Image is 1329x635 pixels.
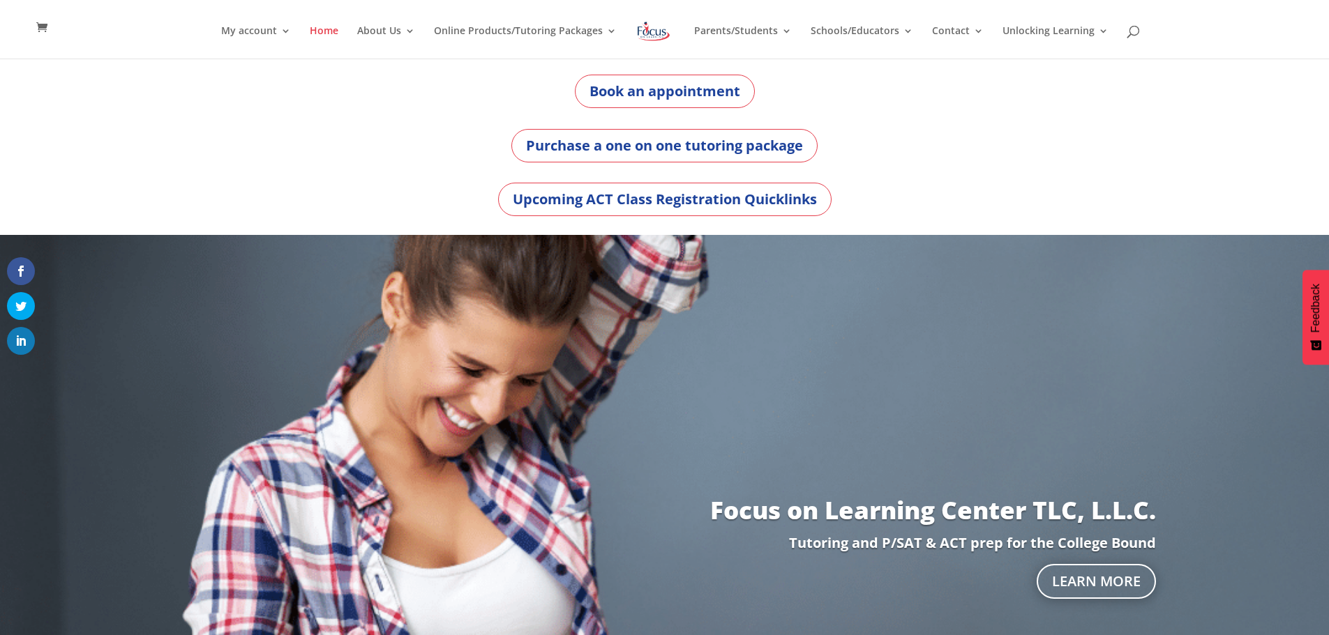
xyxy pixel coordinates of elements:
[173,536,1155,550] p: Tutoring and P/SAT & ACT prep for the College Bound
[434,26,617,59] a: Online Products/Tutoring Packages
[221,26,291,59] a: My account
[694,26,792,59] a: Parents/Students
[710,494,1156,526] a: Focus on Learning Center TLC, L.L.C.
[498,183,832,216] a: Upcoming ACT Class Registration Quicklinks
[575,75,755,108] a: Book an appointment
[511,129,818,162] a: Purchase a one on one tutoring package
[1302,270,1329,365] button: Feedback - Show survey
[1003,26,1109,59] a: Unlocking Learning
[1037,564,1156,599] a: Learn More
[1309,284,1322,332] span: Feedback
[811,26,913,59] a: Schools/Educators
[932,26,984,59] a: Contact
[310,26,338,59] a: Home
[357,26,415,59] a: About Us
[636,19,672,44] img: Focus on Learning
